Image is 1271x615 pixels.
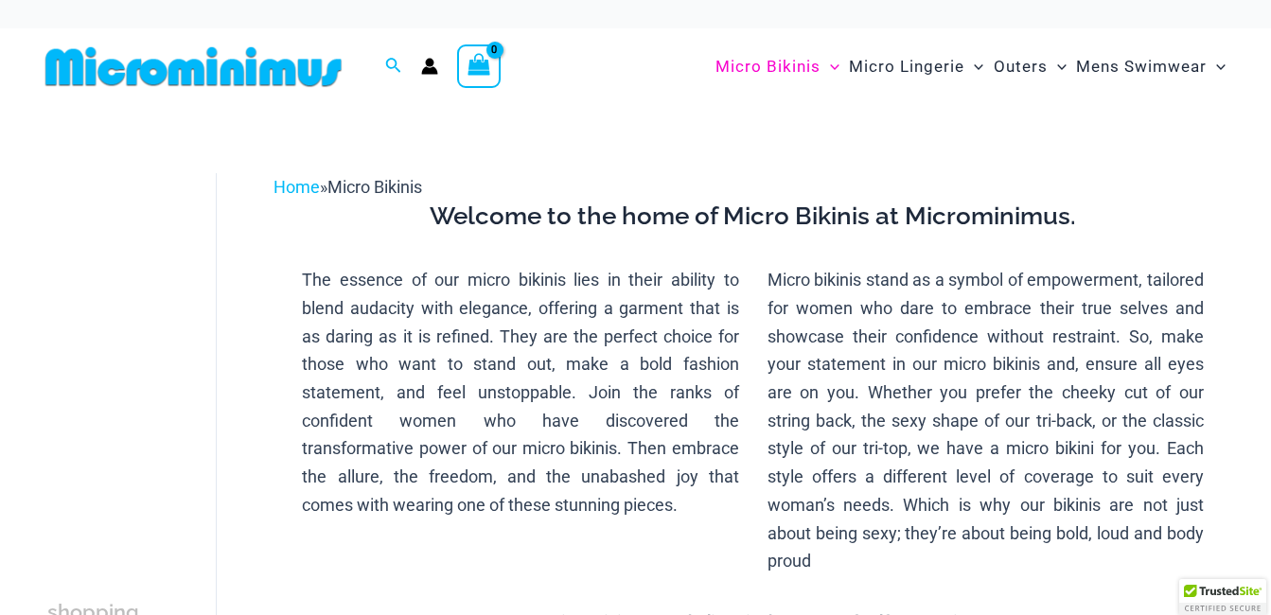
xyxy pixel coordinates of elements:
[768,266,1204,575] p: Micro bikinis stand as a symbol of empowerment, tailored for women who dare to embrace their true...
[844,38,988,96] a: Micro LingerieMenu ToggleMenu Toggle
[38,45,349,88] img: MM SHOP LOGO FLAT
[1076,43,1207,91] span: Mens Swimwear
[711,38,844,96] a: Micro BikinisMenu ToggleMenu Toggle
[994,43,1048,91] span: Outers
[1048,43,1067,91] span: Menu Toggle
[457,44,501,88] a: View Shopping Cart, empty
[302,266,738,518] p: The essence of our micro bikinis lies in their ability to blend audacity with elegance, offering ...
[821,43,839,91] span: Menu Toggle
[964,43,983,91] span: Menu Toggle
[288,201,1218,233] h3: Welcome to the home of Micro Bikinis at Microminimus.
[421,58,438,75] a: Account icon link
[274,177,320,197] a: Home
[715,43,821,91] span: Micro Bikinis
[274,177,422,197] span: »
[385,55,402,79] a: Search icon link
[989,38,1071,96] a: OutersMenu ToggleMenu Toggle
[1179,579,1266,615] div: TrustedSite Certified
[47,158,218,536] iframe: TrustedSite Certified
[327,177,422,197] span: Micro Bikinis
[1071,38,1230,96] a: Mens SwimwearMenu ToggleMenu Toggle
[849,43,964,91] span: Micro Lingerie
[708,35,1233,98] nav: Site Navigation
[1207,43,1226,91] span: Menu Toggle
